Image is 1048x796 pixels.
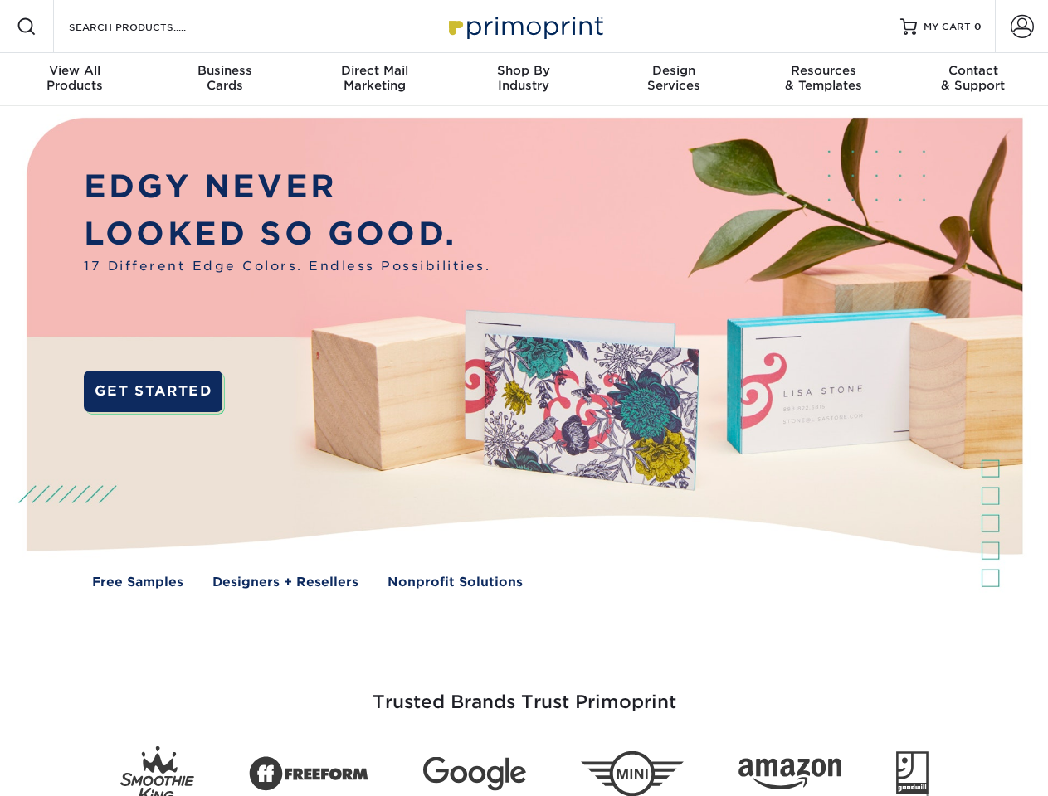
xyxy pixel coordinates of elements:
a: GET STARTED [84,371,222,412]
span: MY CART [924,20,971,34]
a: Nonprofit Solutions [388,573,523,592]
a: Resources& Templates [748,53,898,106]
p: EDGY NEVER [84,163,490,211]
a: DesignServices [599,53,748,106]
span: Direct Mail [300,63,449,78]
span: Resources [748,63,898,78]
div: & Templates [748,63,898,93]
span: Design [599,63,748,78]
a: Free Samples [92,573,183,592]
div: Marketing [300,63,449,93]
span: Shop By [449,63,598,78]
span: Contact [899,63,1048,78]
a: BusinessCards [149,53,299,106]
div: & Support [899,63,1048,93]
a: Direct MailMarketing [300,53,449,106]
input: SEARCH PRODUCTS..... [67,17,229,36]
img: Goodwill [896,751,929,796]
a: Contact& Support [899,53,1048,106]
a: Shop ByIndustry [449,53,598,106]
h3: Trusted Brands Trust Primoprint [39,652,1010,733]
img: Google [423,757,526,791]
img: Primoprint [441,8,607,44]
img: Amazon [738,759,841,790]
div: Services [599,63,748,93]
a: Designers + Resellers [212,573,358,592]
div: Industry [449,63,598,93]
span: 17 Different Edge Colors. Endless Possibilities. [84,257,490,276]
p: LOOKED SO GOOD. [84,211,490,258]
span: Business [149,63,299,78]
span: 0 [974,21,982,32]
div: Cards [149,63,299,93]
